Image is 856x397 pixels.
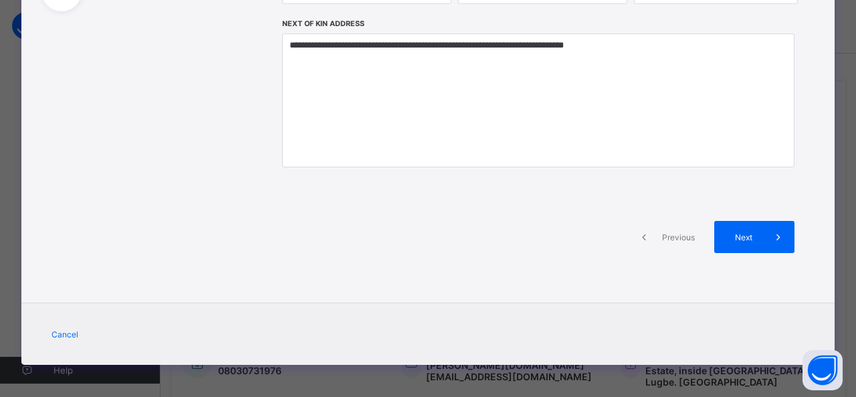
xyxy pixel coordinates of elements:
[660,232,697,242] span: Previous
[724,232,762,242] span: Next
[802,350,843,390] button: Open asap
[51,329,78,339] span: Cancel
[282,19,364,28] label: Next of Kin Address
